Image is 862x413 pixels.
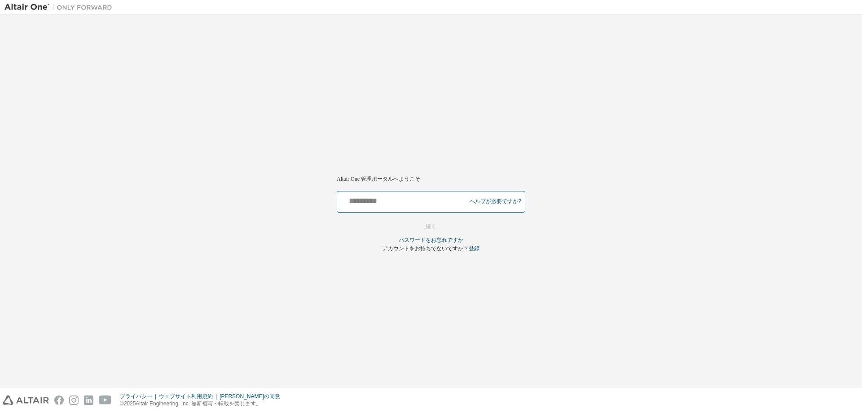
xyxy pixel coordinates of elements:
[124,400,136,407] font: 2025
[220,393,280,400] font: [PERSON_NAME]の同意
[470,201,521,202] a: ヘルプが必要ですか?
[469,245,479,252] a: 登録
[4,3,117,12] img: アルタイルワン
[470,198,521,204] font: ヘルプが必要ですか?
[84,395,93,405] img: linkedin.svg
[159,393,213,400] font: ウェブサイト利用規約
[383,245,469,252] font: アカウントをお持ちでないですか？
[69,395,79,405] img: instagram.svg
[120,393,152,400] font: プライバシー
[120,400,124,407] font: ©
[136,400,261,407] font: Altair Engineering, Inc. 無断複写・転載を禁じます。
[99,395,112,405] img: youtube.svg
[337,176,420,182] font: Altair One 管理ポータルへようこそ
[399,237,463,243] font: パスワードをお忘れですか
[3,395,49,405] img: altair_logo.svg
[54,395,64,405] img: facebook.svg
